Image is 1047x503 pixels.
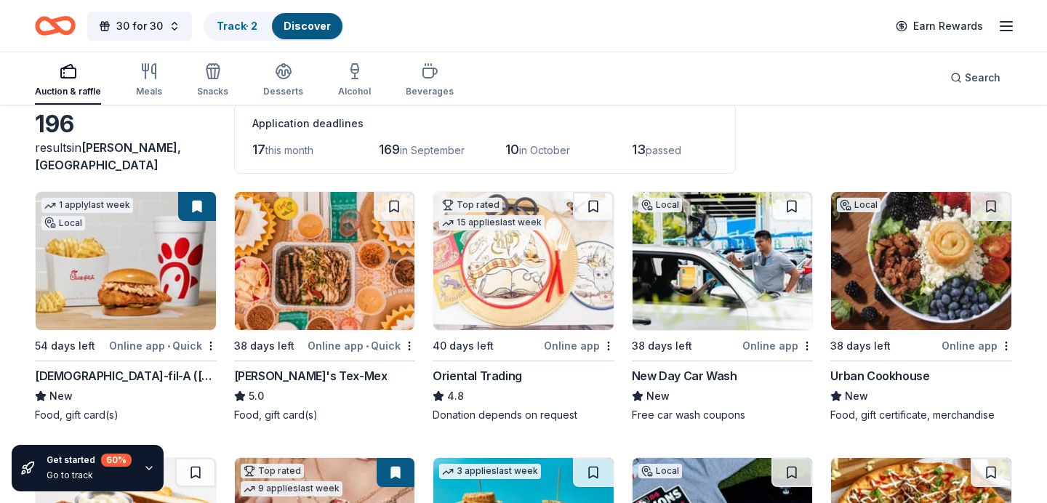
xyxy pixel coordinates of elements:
div: 60 % [101,454,132,467]
button: Snacks [197,57,228,105]
div: Alcohol [338,86,371,97]
a: Discover [284,20,331,32]
span: in [35,140,181,172]
div: Donation depends on request [433,408,614,422]
div: Urban Cookhouse [830,367,929,385]
div: Food, gift certificate, merchandise [830,408,1012,422]
div: [DEMOGRAPHIC_DATA]-fil-A ([PERSON_NAME]) [35,367,217,385]
div: Free car wash coupons [632,408,814,422]
span: passed [646,144,681,156]
span: 30 for 30 [116,17,163,35]
div: 38 days left [830,337,891,355]
button: Beverages [406,57,454,105]
img: Image for Chuy's Tex-Mex [235,192,415,330]
span: [PERSON_NAME], [GEOGRAPHIC_DATA] [35,140,181,172]
div: 15 applies last week [439,215,545,230]
span: New [845,387,868,405]
span: 5.0 [249,387,264,405]
img: Image for Oriental Trading [433,192,614,330]
span: New [646,387,670,405]
button: Meals [136,57,162,105]
button: 30 for 30 [87,12,192,41]
a: Image for New Day Car WashLocal38 days leftOnline appNew Day Car WashNewFree car wash coupons [632,191,814,422]
div: Local [837,198,880,212]
a: Earn Rewards [887,13,992,39]
div: 38 days left [234,337,294,355]
button: Alcohol [338,57,371,105]
div: Local [638,464,682,478]
span: Search [965,69,1000,86]
img: Image for New Day Car Wash [633,192,813,330]
span: • [167,340,170,352]
div: 3 applies last week [439,464,541,479]
div: Food, gift card(s) [234,408,416,422]
div: Get started [47,454,132,467]
div: Go to track [47,470,132,481]
div: Auction & raffle [35,86,101,97]
img: Image for Chick-fil-A (Hoover) [36,192,216,330]
span: 17 [252,142,265,157]
img: Image for Urban Cookhouse [831,192,1011,330]
div: Online app [742,337,813,355]
span: in October [519,144,570,156]
div: 38 days left [632,337,692,355]
div: Top rated [241,464,304,478]
a: Image for Chick-fil-A (Hoover)1 applylast weekLocal54 days leftOnline app•Quick[DEMOGRAPHIC_DATA]... [35,191,217,422]
div: Desserts [263,86,303,97]
div: Online app [544,337,614,355]
span: 10 [505,142,519,157]
span: • [366,340,369,352]
div: 54 days left [35,337,95,355]
button: Auction & raffle [35,57,101,105]
div: 40 days left [433,337,494,355]
span: in September [400,144,465,156]
div: Snacks [197,86,228,97]
div: results [35,139,217,174]
div: 1 apply last week [41,198,133,213]
div: Online app Quick [109,337,217,355]
a: Track· 2 [217,20,257,32]
div: New Day Car Wash [632,367,737,385]
span: 169 [379,142,400,157]
div: Application deadlines [252,115,718,132]
a: Home [35,9,76,43]
div: Local [41,216,85,230]
a: Image for Urban CookhouseLocal38 days leftOnline appUrban CookhouseNewFood, gift certificate, mer... [830,191,1012,422]
button: Desserts [263,57,303,105]
span: 4.8 [447,387,464,405]
div: Beverages [406,86,454,97]
button: Search [939,63,1012,92]
div: Online app [942,337,1012,355]
div: 196 [35,110,217,139]
div: [PERSON_NAME]'s Tex-Mex [234,367,388,385]
span: this month [265,144,313,156]
div: Oriental Trading [433,367,522,385]
div: Top rated [439,198,502,212]
a: Image for Chuy's Tex-Mex38 days leftOnline app•Quick[PERSON_NAME]'s Tex-Mex5.0Food, gift card(s) [234,191,416,422]
a: Image for Oriental TradingTop rated15 applieslast week40 days leftOnline appOriental Trading4.8Do... [433,191,614,422]
div: Meals [136,86,162,97]
span: 13 [632,142,646,157]
span: New [49,387,73,405]
button: Track· 2Discover [204,12,344,41]
div: 9 applies last week [241,481,342,496]
div: Local [638,198,682,212]
div: Food, gift card(s) [35,408,217,422]
div: Online app Quick [308,337,415,355]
